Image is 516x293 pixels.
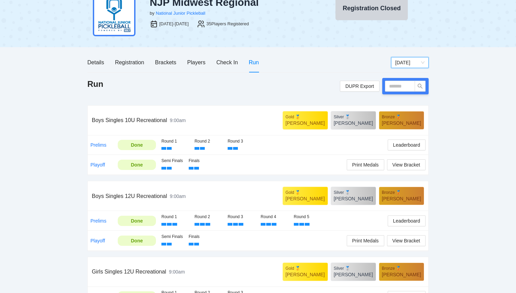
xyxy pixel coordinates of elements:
[170,194,186,199] span: 9:00am
[161,234,183,240] div: Semi Finals
[159,21,189,27] div: [DATE]-[DATE]
[382,195,421,202] div: [PERSON_NAME]
[156,11,205,16] a: National Junior Pickleball
[87,79,103,90] h1: Run
[123,217,151,225] div: Done
[161,138,189,145] div: Round 1
[286,114,325,120] div: Gold 🥇
[286,190,325,195] div: Gold 🥇
[90,162,105,168] a: Playoff
[90,142,106,148] a: Prelims
[395,57,425,68] span: Friday
[286,195,325,202] div: [PERSON_NAME]
[382,266,421,271] div: Bronze 🥉
[382,271,421,278] div: [PERSON_NAME]
[393,141,420,149] span: Leaderboard
[123,161,151,169] div: Done
[387,159,426,170] button: View Bracket
[294,214,321,220] div: Round 5
[334,114,373,120] div: Silver 🥈
[388,139,426,150] button: Leaderboard
[334,266,373,271] div: Silver 🥈
[195,214,222,220] div: Round 2
[216,58,238,67] div: Check In
[161,214,189,220] div: Round 1
[334,271,373,278] div: [PERSON_NAME]
[92,193,167,199] span: Boys Singles 12U Recreational
[123,237,151,244] div: Done
[87,58,104,67] div: Details
[340,81,379,92] a: DUPR Export
[228,214,255,220] div: Round 3
[392,237,420,244] span: View Bracket
[123,141,151,149] div: Done
[187,58,205,67] div: Players
[261,214,288,220] div: Round 4
[249,58,259,67] div: Run
[347,159,384,170] button: Print Medals
[195,138,222,145] div: Round 2
[334,195,373,202] div: [PERSON_NAME]
[382,120,421,126] div: [PERSON_NAME]
[92,117,167,123] span: Boys Singles 10U Recreational
[352,161,379,169] span: Print Medals
[206,21,249,27] div: 35 Players Registered
[169,269,185,275] span: 9:00am
[115,58,144,67] div: Registration
[387,235,426,246] button: View Bracket
[415,81,426,92] button: search
[170,118,186,123] span: 9:00am
[161,158,183,164] div: Semi Finals
[90,218,106,224] a: Prelims
[189,158,211,164] div: Finals
[415,83,425,89] span: search
[392,161,420,169] span: View Bracket
[345,81,374,91] span: DUPR Export
[90,238,105,243] a: Playoff
[150,10,155,17] div: by
[155,58,176,67] div: Brackets
[352,237,379,244] span: Print Medals
[382,190,421,195] div: Bronze 🥉
[393,217,420,225] span: Leaderboard
[286,120,325,126] div: [PERSON_NAME]
[382,114,421,120] div: Bronze 🥉
[347,235,384,246] button: Print Medals
[286,271,325,278] div: [PERSON_NAME]
[334,190,373,195] div: Silver 🥈
[92,269,166,275] span: Girls Singles 12U Recreational
[334,120,373,126] div: [PERSON_NAME]
[228,138,255,145] div: Round 3
[388,215,426,226] button: Leaderboard
[286,266,325,271] div: Gold 🥇
[189,234,211,240] div: Finals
